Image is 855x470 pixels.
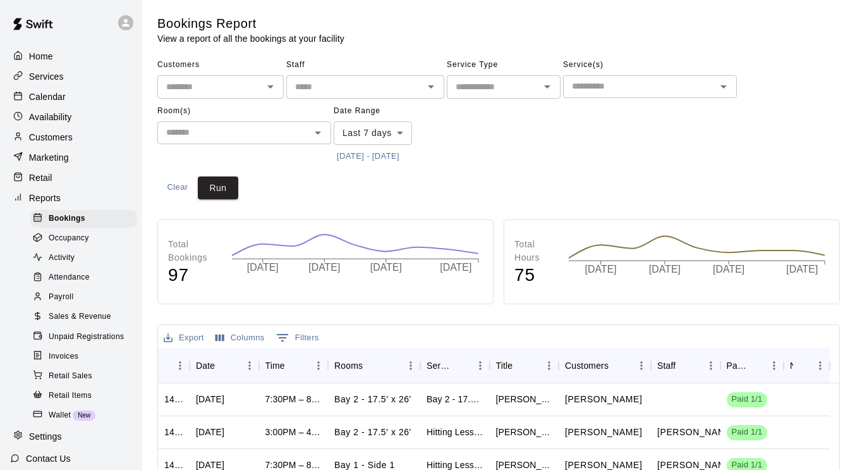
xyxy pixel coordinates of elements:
button: Sort [453,357,471,374]
button: Sort [285,357,303,374]
div: Retail [10,168,132,187]
div: Retail Items [30,387,137,405]
button: Sort [363,357,380,374]
span: Service(s) [563,55,737,75]
div: Customers [10,128,132,147]
p: Daniel Saldana [565,393,642,406]
a: Attendance [30,268,142,288]
a: WalletNew [30,405,142,425]
a: Bookings [30,209,142,228]
button: Menu [632,356,651,375]
div: Calendar [10,87,132,106]
p: Retail [29,171,52,184]
div: Payment [727,348,747,383]
span: Unpaid Registrations [49,331,124,343]
a: Retail Sales [30,366,142,386]
div: Bay 2 - 17.5' x 26' [427,393,483,405]
p: Availability [29,111,72,123]
button: Open [262,78,279,96]
div: Date [196,348,215,383]
button: Open [422,78,440,96]
p: Benjamin Ledet [565,426,642,439]
button: Clear [157,176,198,200]
span: New [73,412,95,419]
button: Sort [164,357,182,374]
span: Activity [49,252,75,264]
a: Home [10,47,132,66]
div: ID [158,348,190,383]
div: Notes [790,348,793,383]
div: Retail Sales [30,368,137,385]
div: Title [490,348,559,383]
tspan: [DATE] [309,263,341,273]
tspan: [DATE] [585,264,616,275]
div: Service [427,348,453,383]
a: Availability [10,108,132,127]
button: Menu [701,356,720,375]
div: Rooms [328,348,420,383]
button: Sort [747,357,765,374]
button: Sort [512,357,530,374]
p: Bay 2 - 17.5' x 26' [334,426,411,439]
button: Sort [215,357,233,374]
h4: 97 [168,264,219,287]
tspan: [DATE] [787,264,818,275]
p: Reports [29,192,61,204]
h5: Bookings Report [157,15,344,32]
div: Customers [565,348,609,383]
div: Last 7 days [334,121,412,145]
span: Retail Sales [49,370,92,383]
div: Invoices [30,348,137,366]
div: WalletNew [30,407,137,424]
a: Reports [10,189,132,207]
button: Show filters [273,328,322,348]
div: Time [259,348,329,383]
div: Benjamin Ledet [496,426,553,438]
a: Sales & Revenue [30,307,142,327]
div: Notes [784,348,830,383]
a: Activity [30,249,142,268]
span: Date Range [334,101,444,121]
div: 3:00PM – 4:00PM [265,426,322,438]
a: Marketing [10,148,132,167]
button: Run [198,176,238,200]
a: Settings [10,427,132,446]
button: Menu [540,356,559,375]
div: Time [265,348,285,383]
p: Marketing [29,151,69,164]
p: Calendar [29,90,66,103]
span: Wallet [49,409,71,422]
div: Customers [559,348,651,383]
button: [DATE] - [DATE] [334,147,403,166]
span: Customers [157,55,284,75]
div: Staff [657,348,676,383]
div: Daniel Saldana [496,393,553,405]
span: Attendance [49,271,90,284]
p: Home [29,50,53,63]
span: Invoices [49,350,78,363]
div: Date [190,348,259,383]
button: Menu [811,356,830,375]
a: Unpaid Registrations [30,327,142,347]
span: Staff [286,55,444,75]
button: Open [309,124,327,142]
span: Service Type [447,55,561,75]
div: Rooms [334,348,363,383]
span: Occupancy [49,232,89,245]
a: Invoices [30,347,142,366]
button: Menu [171,356,190,375]
div: Title [496,348,513,383]
button: Sort [793,357,811,374]
button: Open [538,78,556,96]
span: Sales & Revenue [49,311,111,323]
div: Hitting Lessons (60 mins) [427,426,483,438]
a: Services [10,67,132,86]
p: Total Bookings [168,238,219,264]
div: Bookings [30,210,137,228]
div: Service [420,348,490,383]
button: Menu [401,356,420,375]
p: Services [29,70,64,83]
